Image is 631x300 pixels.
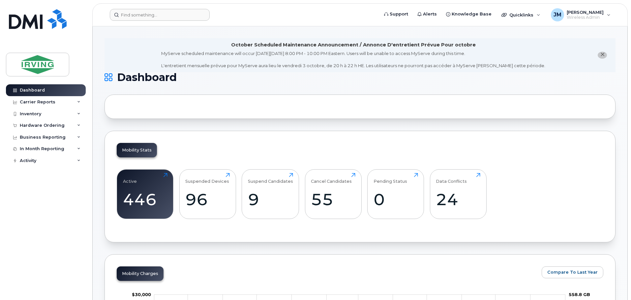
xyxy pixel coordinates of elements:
[598,52,607,59] button: close notification
[123,173,137,184] div: Active
[569,292,590,297] tspan: 558.8 GB
[547,269,598,275] span: Compare To Last Year
[123,173,167,215] a: Active446
[311,190,355,209] div: 55
[117,72,177,82] span: Dashboard
[185,190,230,209] div: 96
[374,173,418,215] a: Pending Status0
[311,173,355,215] a: Cancel Candidates55
[132,292,151,297] g: $0
[161,50,545,69] div: MyServe scheduled maintenance will occur [DATE][DATE] 8:00 PM - 10:00 PM Eastern. Users will be u...
[248,173,293,215] a: Suspend Candidates9
[436,190,480,209] div: 24
[542,266,603,278] button: Compare To Last Year
[132,292,151,297] tspan: $30,000
[436,173,467,184] div: Data Conflicts
[374,173,407,184] div: Pending Status
[248,173,293,184] div: Suspend Candidates
[185,173,229,184] div: Suspended Devices
[374,190,418,209] div: 0
[185,173,230,215] a: Suspended Devices96
[311,173,352,184] div: Cancel Candidates
[231,41,476,48] div: October Scheduled Maintenance Announcement / Annonce D'entretient Prévue Pour octobre
[123,190,167,209] div: 446
[436,173,480,215] a: Data Conflicts24
[248,190,293,209] div: 9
